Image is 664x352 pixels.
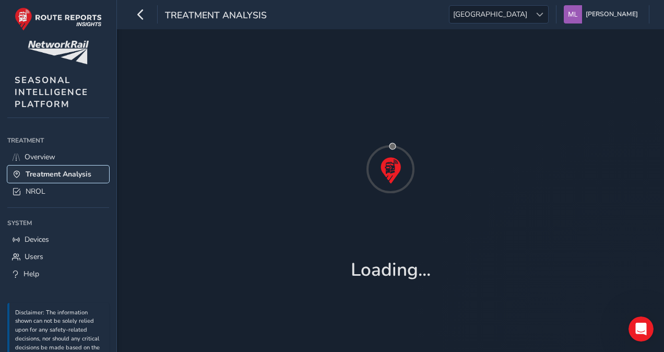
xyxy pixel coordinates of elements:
button: [PERSON_NAME] [564,5,642,24]
a: Treatment Analysis [7,166,109,183]
span: Users [25,252,43,262]
a: Users [7,248,109,265]
span: NROL [26,186,45,196]
a: Devices [7,231,109,248]
img: rr logo [15,7,102,31]
img: customer logo [28,41,89,64]
a: Overview [7,148,109,166]
a: Help [7,265,109,283]
span: Overview [25,152,55,162]
span: Treatment Analysis [26,169,91,179]
a: NROL [7,183,109,200]
span: SEASONAL INTELLIGENCE PLATFORM [15,74,88,110]
div: System [7,215,109,231]
img: diamond-layout [564,5,582,24]
span: Devices [25,234,49,244]
span: Help [23,269,39,279]
iframe: Intercom live chat [629,316,654,342]
span: [PERSON_NAME] [586,5,638,24]
div: Treatment [7,133,109,148]
span: [GEOGRAPHIC_DATA] [449,6,531,23]
span: Treatment Analysis [165,9,267,24]
h1: Loading... [351,259,431,281]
